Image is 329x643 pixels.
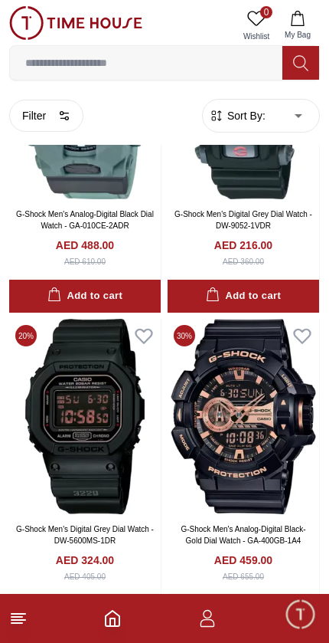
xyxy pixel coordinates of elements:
a: G-Shock Men's Digital Grey Dial Watch - DW-5600MS-1DR [16,525,154,545]
img: G-Shock Men's Analog-Digital Black-Gold Dial Watch - GA-400GB-1A4 [168,319,319,514]
span: 30 % [174,325,195,346]
h4: AED 459.00 [214,553,272,568]
div: AED 405.00 [64,571,106,582]
a: G-Shock Men's Analog-Digital Black Dial Watch - GA-010CE-2ADR [16,210,154,230]
button: Filter [9,99,83,131]
span: Sort By: [224,107,265,123]
a: G-Shock Men's Digital Grey Dial Watch - DW-9052-1VDR [174,210,312,230]
h4: AED 488.00 [56,238,114,253]
h4: AED 324.00 [56,553,114,568]
img: G-Shock Men's Digital Grey Dial Watch - DW-5600MS-1DR [9,319,161,514]
div: AED 610.00 [64,256,106,267]
div: AED 655.00 [223,571,264,582]
span: 20 % [15,325,37,346]
div: AED 360.00 [223,256,264,267]
div: Add to cart [47,287,122,305]
button: Add to cart [9,280,161,313]
button: My Bag [275,6,320,45]
span: 0 [260,6,272,18]
a: Home [103,609,122,628]
div: Chat Widget [284,598,318,632]
button: Add to cart [168,280,319,313]
a: 0Wishlist [237,6,275,45]
span: My Bag [279,29,317,41]
button: Sort By: [209,107,265,123]
span: Wishlist [237,31,275,42]
div: Add to cart [206,287,281,305]
a: G-Shock Men's Analog-Digital Black-Gold Dial Watch - GA-400GB-1A4 [181,525,305,545]
h4: AED 216.00 [214,238,272,253]
img: ... [9,6,142,40]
